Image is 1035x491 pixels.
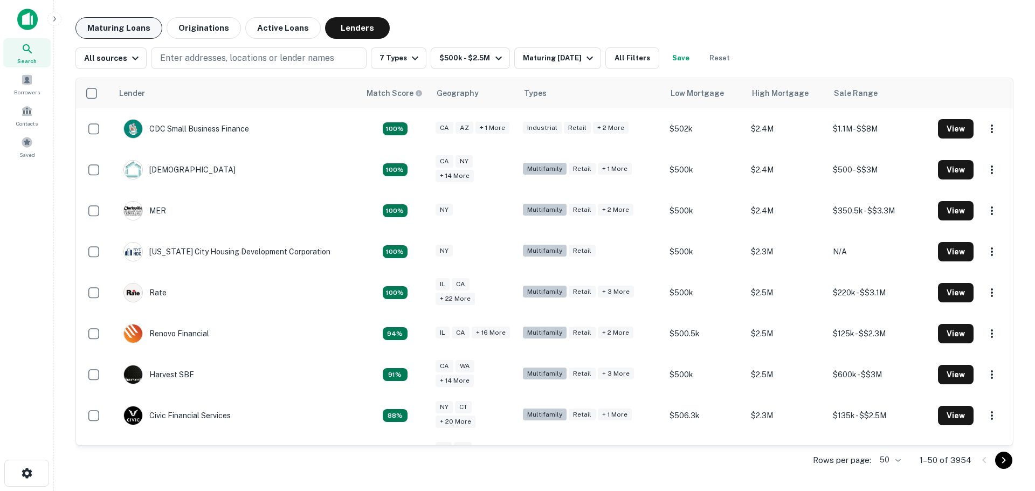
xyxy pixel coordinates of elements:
span: Contacts [16,119,38,128]
div: Retail [569,204,596,216]
div: + 16 more [472,327,510,339]
td: $2.5M [746,354,827,395]
td: $2.4M [746,108,827,149]
div: Retail [569,245,596,257]
td: $2.5M [746,313,827,354]
div: Capitalize uses an advanced AI algorithm to match your search with the best lender. The match sco... [383,245,408,258]
td: $350k - $$3.6M [827,436,933,477]
img: capitalize-icon.png [17,9,38,30]
div: CT [455,401,472,413]
td: $1.1M - $$8M [827,108,933,149]
th: Lender [113,78,360,108]
div: CA [452,327,470,339]
td: $500k [664,272,746,313]
td: $506.3k [664,395,746,436]
td: $2.5M [746,272,827,313]
div: Capitalize uses an advanced AI algorithm to match your search with the best lender. The match sco... [383,327,408,340]
button: View [938,119,974,139]
button: $500k - $2.5M [431,47,509,69]
div: Sale Range [834,87,878,100]
div: Capitalize uses an advanced AI algorithm to match your search with the best lender. The match sco... [383,286,408,299]
div: Retail [569,368,596,380]
div: 50 [875,452,902,468]
th: Types [517,78,664,108]
td: $500k [664,190,746,231]
button: Originations [167,17,241,39]
div: [DEMOGRAPHIC_DATA] [123,160,236,179]
img: picture [124,161,142,179]
button: View [938,201,974,220]
button: View [938,283,974,302]
td: $500k [664,436,746,477]
div: + 14 more [436,375,474,387]
img: picture [124,324,142,343]
div: IL [436,278,450,291]
button: Reset [702,47,737,69]
th: Capitalize uses an advanced AI algorithm to match your search with the best lender. The match sco... [360,78,430,108]
div: FL [436,442,452,454]
div: Low Mortgage [671,87,724,100]
a: Borrowers [3,70,51,99]
td: $2.3M [746,231,827,272]
div: WA [456,360,474,372]
button: Active Loans [245,17,321,39]
a: Contacts [3,101,51,130]
td: $220k - $$3.1M [827,272,933,313]
button: View [938,324,974,343]
th: Geography [430,78,517,108]
div: Multifamily [523,368,567,380]
button: All Filters [605,47,659,69]
div: Multifamily [523,245,567,257]
div: CA [436,360,453,372]
div: NY [436,245,453,257]
div: + 14 more [436,170,474,182]
img: picture [124,243,142,261]
div: + 20 more [436,416,475,428]
div: IL [436,327,450,339]
div: NY [436,204,453,216]
div: Civic Financial Services [123,406,231,425]
div: Retail [569,409,596,421]
td: $135k - $$2.5M [827,395,933,436]
div: Multifamily [523,409,567,421]
div: Saved [3,132,51,161]
div: Capitalize uses an advanced AI algorithm to match your search with the best lender. The match sco... [383,163,408,176]
button: 7 Types [371,47,426,69]
img: picture [124,365,142,384]
button: View [938,242,974,261]
div: All sources [84,52,142,65]
img: picture [124,120,142,138]
th: Sale Range [827,78,933,108]
div: Industrial [523,122,562,134]
td: $2.3M [746,395,827,436]
button: Maturing [DATE] [514,47,601,69]
div: Retail [569,286,596,298]
td: $2.4M [746,190,827,231]
h6: Match Score [367,87,420,99]
img: picture [124,406,142,425]
div: CDC Small Business Finance [123,119,249,139]
td: $350.5k - $$3.3M [827,190,933,231]
div: Multifamily [523,204,567,216]
td: $500.5k [664,313,746,354]
th: Low Mortgage [664,78,746,108]
a: Search [3,38,51,67]
button: Lenders [325,17,390,39]
div: Capitalize uses an advanced AI algorithm to match your search with the best lender. The match sco... [383,368,408,381]
div: CA [436,155,453,168]
div: NY [436,401,453,413]
span: Search [17,57,37,65]
div: Retail [569,163,596,175]
div: Lender [119,87,145,100]
div: Maturing [DATE] [523,52,596,65]
td: $125k - $$2.3M [827,313,933,354]
div: NY [456,155,473,168]
td: $502k [664,108,746,149]
div: Types [524,87,547,100]
div: + 3 more [598,368,634,380]
button: Enter addresses, locations or lender names [151,47,367,69]
img: picture [124,202,142,220]
span: Saved [19,150,35,159]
